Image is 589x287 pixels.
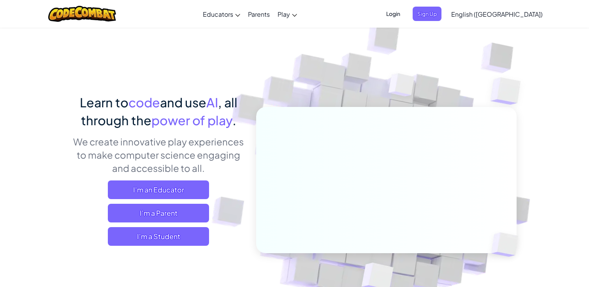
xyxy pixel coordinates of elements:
[451,10,543,18] span: English ([GEOGRAPHIC_DATA])
[73,135,244,175] p: We create innovative play experiences to make computer science engaging and accessible to all.
[475,58,542,124] img: Overlap cubes
[232,112,236,128] span: .
[108,204,209,222] a: I'm a Parent
[447,3,547,24] a: English ([GEOGRAPHIC_DATA])
[199,3,244,24] a: Educators
[151,112,232,128] span: power of play
[478,216,536,273] img: Overlap cubes
[80,94,128,110] span: Learn to
[382,7,405,21] button: Login
[413,7,441,21] button: Sign Up
[206,94,218,110] span: AI
[108,180,209,199] a: I'm an Educator
[108,227,209,246] button: I'm a Student
[374,58,430,116] img: Overlap cubes
[278,10,290,18] span: Play
[203,10,233,18] span: Educators
[160,94,206,110] span: and use
[244,3,274,24] a: Parents
[274,3,301,24] a: Play
[128,94,160,110] span: code
[48,6,116,22] img: CodeCombat logo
